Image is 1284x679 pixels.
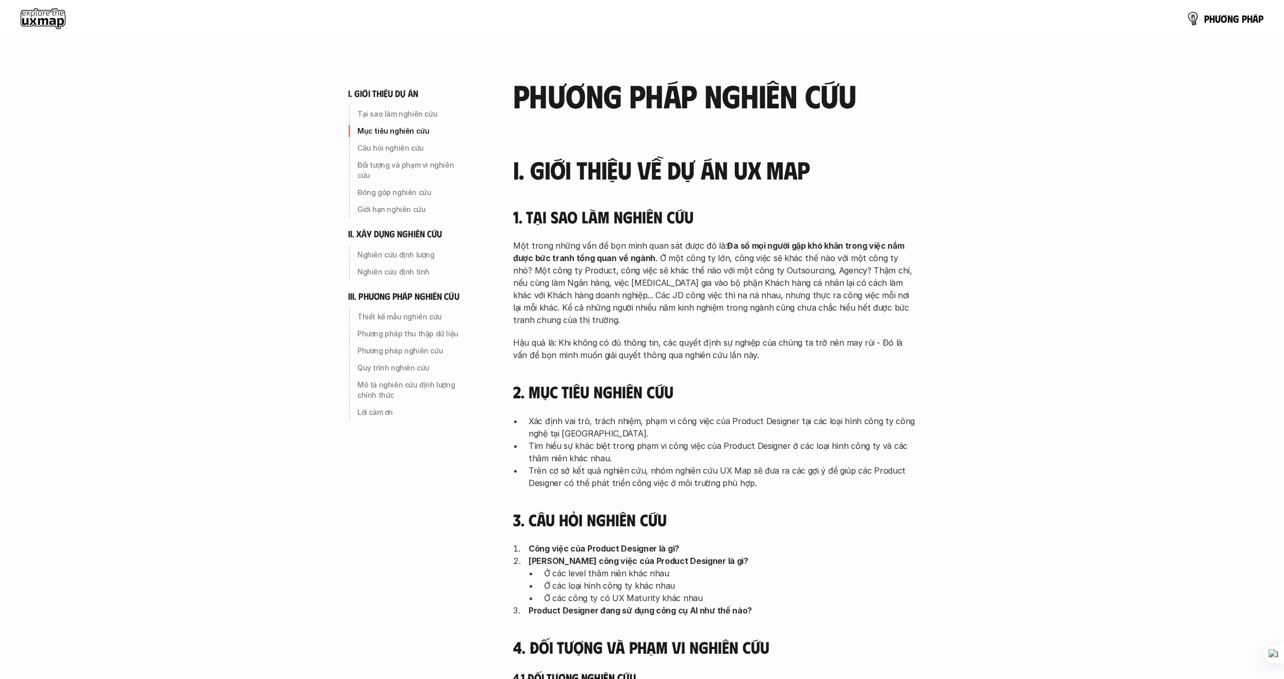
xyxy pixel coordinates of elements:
a: Đối tượng và phạm vi nghiên cứu [348,157,472,184]
p: Đối tượng và phạm vi nghiên cứu [357,160,468,181]
p: Ở các level thâm niên khác nhau [544,567,915,579]
a: Phương pháp thu thập dữ liệu [348,326,472,342]
strong: Product Designer đang sử dụng công cụ AI như thế nào? [529,605,752,616]
p: Tại sao làm nghiên cứu [357,109,468,119]
h6: ii. xây dựng nghiên cứu [348,228,442,240]
strong: [PERSON_NAME] công việc của Product Designer là gì? [529,556,748,566]
p: Hậu quả là: Khi không có đủ thông tin, các quyết định sự nghiệp của chúng ta trở nên may rủi - Đó... [513,336,915,361]
p: Phương pháp nghiên cứu [357,346,468,356]
h6: i. giới thiệu dự án [348,88,418,100]
a: Nghiên cứu định lượng [348,247,472,263]
p: Ở các công ty có UX Maturity khác nhau [544,592,915,604]
a: Mục tiêu nghiên cứu [348,123,472,139]
strong: Công việc của Product Designer là gì? [529,543,679,554]
a: Phương pháp nghiên cứu [348,343,472,359]
p: Một trong những vấn đề bọn mình quan sát được đó là: . Ở một công ty lớn, công việc sẽ khác thế n... [513,239,915,326]
a: Giới hạn nghiên cứu [348,201,472,218]
a: Lời cảm ơn [348,404,472,421]
p: Giới hạn nghiên cứu [357,204,468,215]
p: Đóng góp nghiên cứu [357,187,468,198]
p: Lời cảm ơn [357,407,468,417]
p: Ở các loại hình công ty khác nhau [544,579,915,592]
p: Nghiên cứu định lượng [357,250,468,260]
h2: phương pháp nghiên cứu [513,77,915,112]
a: Nghiên cứu định tính [348,264,472,280]
p: Quy trình nghiên cứu [357,363,468,373]
p: Tìm hiểu sự khác biệt trong phạm vi công việc của Product Designer ở các loại hình công ty và các... [529,440,915,464]
a: Thiết kế mẫu nghiên cứu [348,309,472,325]
h4: 4. Đối tượng và phạm vi nghiên cứu [513,637,915,657]
a: Câu hỏi nghiên cứu [348,140,472,156]
h4: 1. Tại sao làm nghiên cứu [513,207,915,227]
p: Trên cơ sở kết quả nghiên cứu, nhóm nghiên cứu UX Map sẽ đưa ra các gợi ý để giúp các Product Des... [529,464,915,489]
p: Xác định vai trò, trách nhiệm, phạm vi công việc của Product Designer tại các loại hình công ty c... [529,415,915,440]
a: Quy trình nghiên cứu [348,360,472,376]
h4: 3. Câu hỏi nghiên cứu [513,510,915,529]
a: Đóng góp nghiên cứu [348,184,472,201]
p: Câu hỏi nghiên cứu [357,143,468,153]
a: Mô tả nghiên cứu định lượng chính thức [348,377,472,403]
h4: 2. Mục tiêu nghiên cứu [513,382,915,401]
p: Nghiên cứu định tính [357,267,468,277]
p: Thiết kế mẫu nghiên cứu [357,312,468,322]
p: Phương pháp thu thập dữ liệu [357,329,468,339]
h6: iii. phương pháp nghiên cứu [348,290,459,302]
p: Mục tiêu nghiên cứu [357,126,468,136]
a: Tại sao làm nghiên cứu [348,106,472,122]
h3: I. Giới thiệu về dự án UX Map [513,156,915,184]
p: Mô tả nghiên cứu định lượng chính thức [357,380,468,400]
